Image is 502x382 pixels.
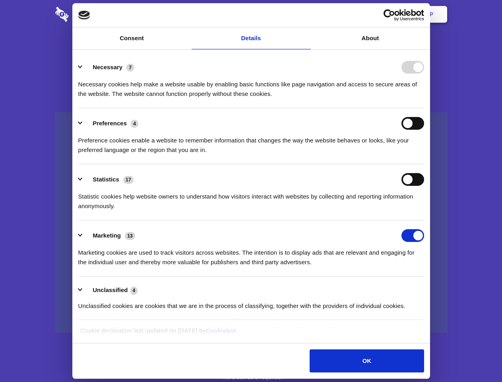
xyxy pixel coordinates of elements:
div: Unclassified cookies are cookies that we are in the process of classifying, together with the pro... [78,295,424,311]
div: Preference cookies enable a website to remember information that changes the way the website beha... [78,130,424,155]
a: Login [361,2,395,27]
label: Statistics [93,176,119,183]
span: 4 [130,286,138,294]
label: Preferences [93,120,127,127]
h1: Eliminate Slack Data Loss. [55,36,447,64]
span: 4 [131,120,138,128]
span: 7 [126,64,134,72]
div: Statistic cookies help website owners to understand how visitors interact with websites by collec... [78,186,424,211]
label: Necessary [93,64,122,70]
a: Consent [72,27,192,49]
button: Marketing (13) [78,229,140,242]
div: Necessary cookies help make a website usable by enabling basic functions like page navigation and... [78,74,424,99]
h4: Auto-redaction of sensitive data, encrypted data sharing and self-destructing private chats. Shar... [55,72,447,99]
div: Marketing cookies are used to track visitors across websites. The intention is to display ads tha... [78,242,424,267]
a: Pricing [233,2,268,27]
button: OK [310,349,424,372]
img: logo [78,11,90,19]
button: Unclassified (4) [78,285,143,295]
iframe: Drift Widget Chat Controller [462,342,492,372]
a: Cookiebot [206,327,236,334]
div: Cookie declaration last updated on [DATE] by [74,326,428,341]
span: 13 [125,232,135,240]
a: Contact [322,2,359,27]
img: logo-wordmark-white-trans-d4663122ce5f474addd5e946df7df03e33cb6a1c49d2221995e7729f52c070b2.svg [55,7,123,22]
button: Preferences (4) [78,117,143,130]
span: 17 [123,176,134,184]
label: Marketing [93,232,121,239]
a: Wistia video thumbnail [55,112,447,333]
a: Usercentrics Cookiebot - opens in a new window [355,9,424,21]
a: About [311,27,430,49]
a: Details [192,27,311,49]
button: Necessary (7) [78,61,139,74]
button: Statistics (17) [78,173,139,186]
